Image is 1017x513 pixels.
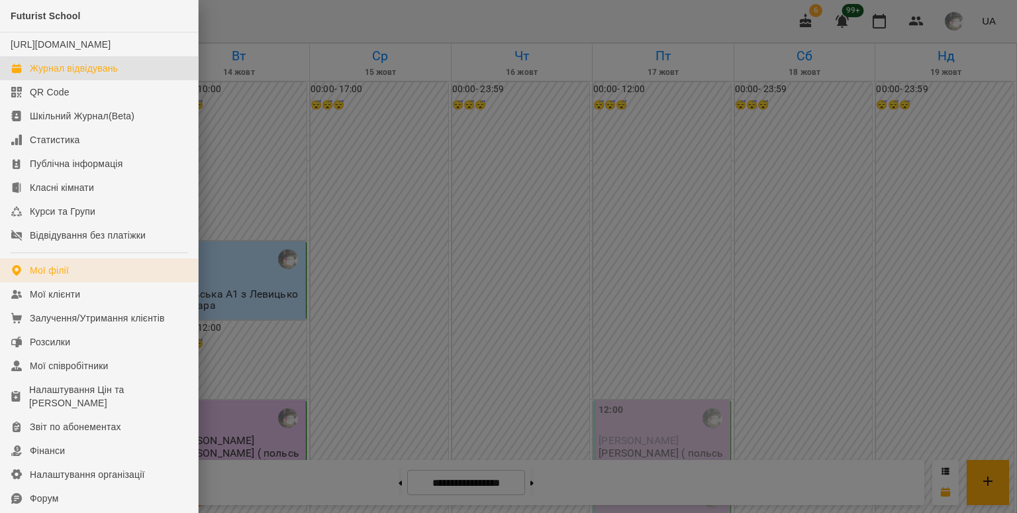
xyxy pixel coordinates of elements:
div: Фінанси [30,444,65,457]
div: QR Code [30,85,70,99]
div: Мої співробітники [30,359,109,372]
span: Futurist School [11,11,81,21]
div: Відвідування без платіжки [30,229,146,242]
div: Шкільний Журнал(Beta) [30,109,134,123]
div: Статистика [30,133,80,146]
div: Публічна інформація [30,157,122,170]
div: Налаштування організації [30,468,145,481]
div: Журнал відвідувань [30,62,118,75]
div: Курси та Групи [30,205,95,218]
div: Мої філії [30,264,69,277]
div: Розсилки [30,335,70,349]
div: Залучення/Утримання клієнтів [30,312,165,325]
a: [URL][DOMAIN_NAME] [11,39,111,50]
div: Налаштування Цін та [PERSON_NAME] [29,383,187,410]
div: Форум [30,492,59,505]
div: Мої клієнти [30,288,80,301]
div: Звіт по абонементах [30,420,121,433]
div: Класні кімнати [30,181,94,194]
